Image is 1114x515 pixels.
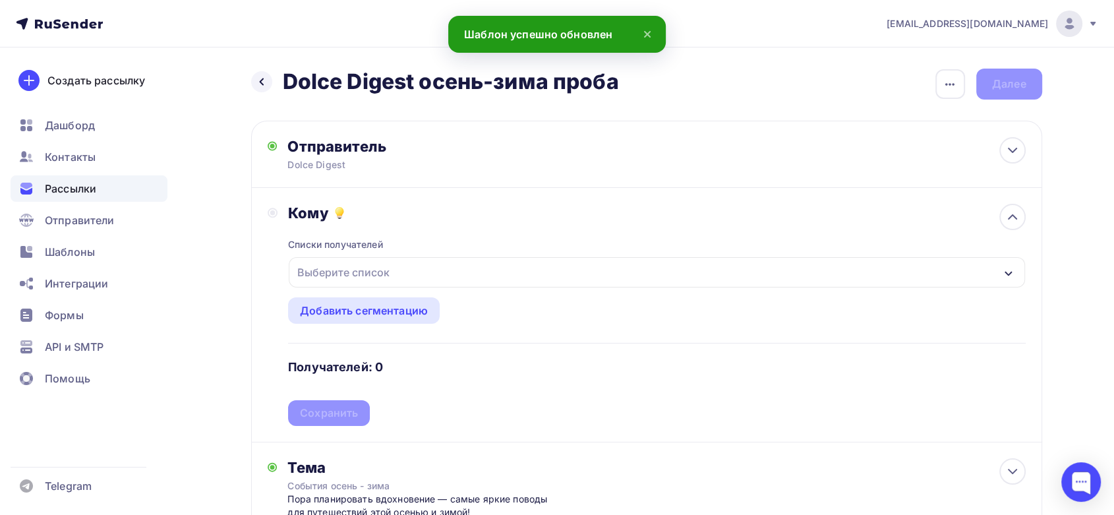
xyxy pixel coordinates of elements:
[45,181,96,197] span: Рассылки
[11,175,167,202] a: Рассылки
[300,303,428,318] div: Добавить сегментацию
[11,239,167,265] a: Шаблоны
[288,204,1025,222] div: Кому
[288,257,1025,288] button: Выберите список
[887,11,1098,37] a: [EMAIL_ADDRESS][DOMAIN_NAME]
[45,478,92,494] span: Telegram
[47,73,145,88] div: Создать рассылку
[287,137,573,156] div: Отправитель
[45,149,96,165] span: Контакты
[292,260,395,284] div: Выберите список
[887,17,1048,30] span: [EMAIL_ADDRESS][DOMAIN_NAME]
[45,276,108,291] span: Интеграции
[45,244,95,260] span: Шаблоны
[45,371,90,386] span: Помощь
[45,339,103,355] span: API и SMTP
[11,207,167,233] a: Отправители
[45,117,95,133] span: Дашборд
[11,112,167,138] a: Дашборд
[11,302,167,328] a: Формы
[288,238,383,251] div: Списки получателей
[45,212,115,228] span: Отправители
[283,69,619,95] h2: Dolce Digest осень-зима проба
[287,158,544,171] div: Dolce Digest
[287,479,522,493] div: События осень - зима
[11,144,167,170] a: Контакты
[287,458,548,477] div: Тема
[45,307,84,323] span: Формы
[288,359,383,375] h4: Получателей: 0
